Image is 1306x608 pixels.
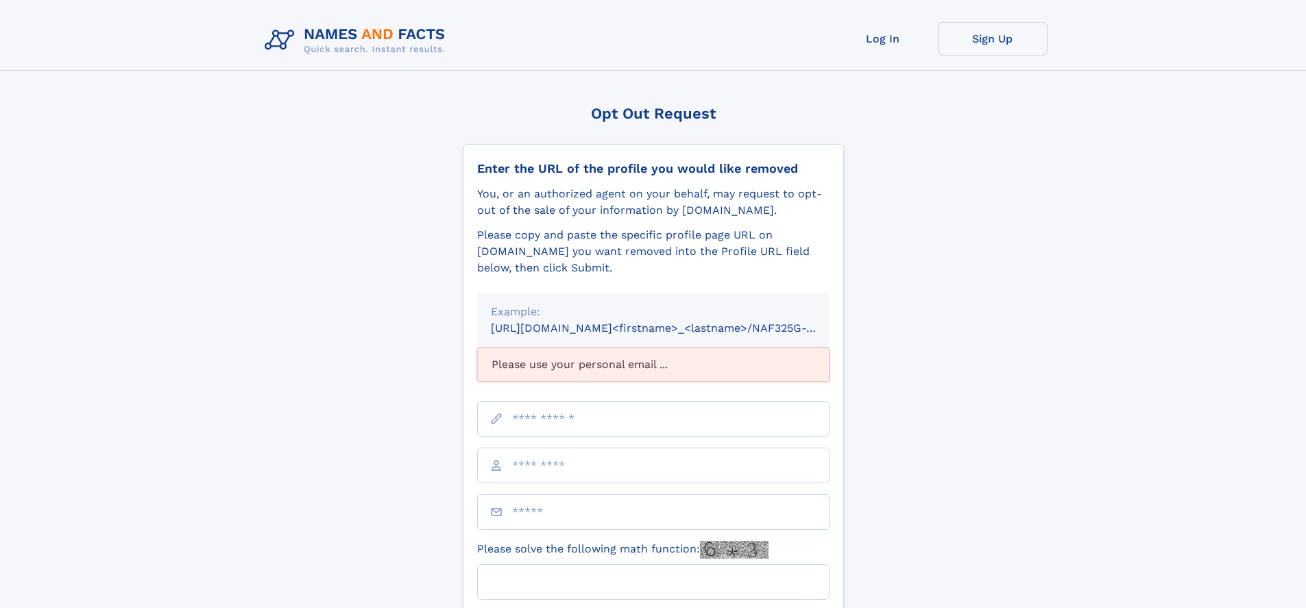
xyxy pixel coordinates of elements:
a: Sign Up [938,22,1048,56]
div: Enter the URL of the profile you would like removed [477,161,830,176]
img: Logo Names and Facts [259,22,457,59]
small: [URL][DOMAIN_NAME]<firstname>_<lastname>/NAF325G-xxxxxxxx [491,321,856,335]
div: You, or an authorized agent on your behalf, may request to opt-out of the sale of your informatio... [477,186,830,219]
div: Please use your personal email ... [477,348,830,382]
div: Example: [491,304,816,320]
label: Please solve the following math function: [477,541,769,559]
div: Please copy and paste the specific profile page URL on [DOMAIN_NAME] you want removed into the Pr... [477,227,830,276]
a: Log In [828,22,938,56]
div: Opt Out Request [463,105,844,122]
